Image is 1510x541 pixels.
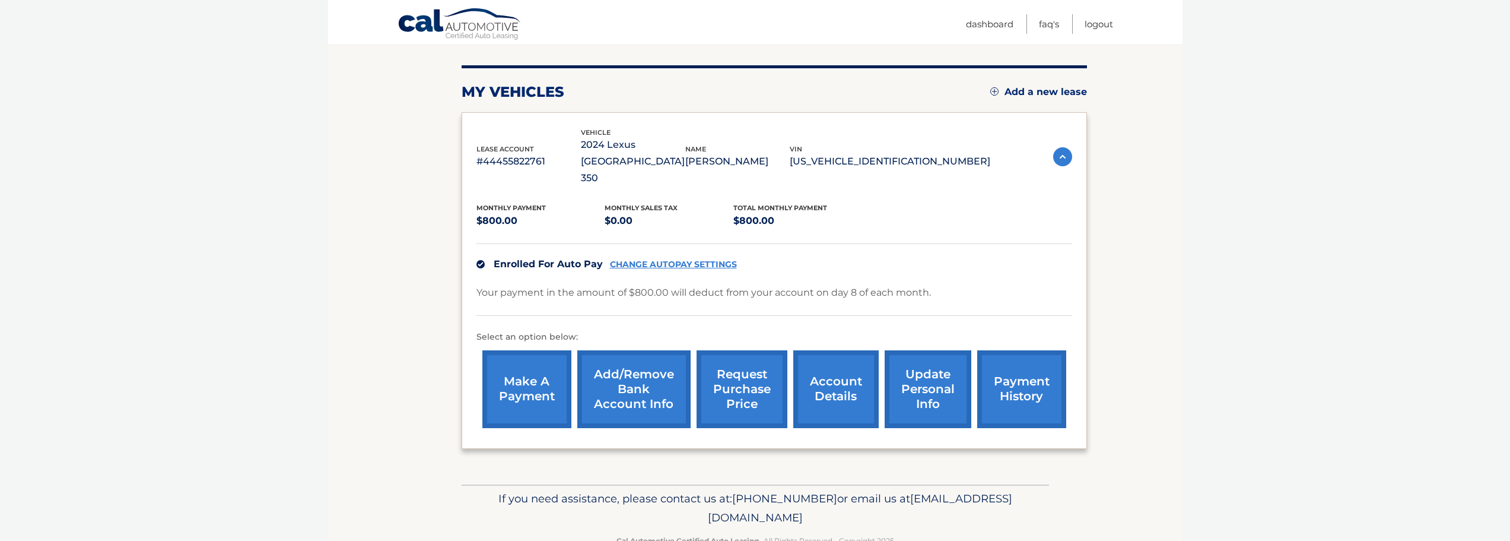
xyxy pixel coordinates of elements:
h2: my vehicles [462,83,564,101]
span: vin [790,145,802,153]
a: request purchase price [697,350,787,428]
p: $800.00 [733,213,862,229]
span: name [685,145,706,153]
a: make a payment [482,350,571,428]
span: Monthly sales Tax [605,204,678,212]
p: [PERSON_NAME] [685,153,790,170]
img: accordion-active.svg [1053,147,1072,166]
span: [PHONE_NUMBER] [732,492,837,505]
a: FAQ's [1039,14,1059,34]
p: [US_VEHICLE_IDENTIFICATION_NUMBER] [790,153,990,170]
img: add.svg [990,87,999,96]
p: #44455822761 [476,153,581,170]
p: Select an option below: [476,330,1072,344]
span: Monthly Payment [476,204,546,212]
p: 2024 Lexus [GEOGRAPHIC_DATA] 350 [581,137,685,186]
p: $0.00 [605,213,733,229]
span: vehicle [581,128,611,137]
span: lease account [476,145,534,153]
span: Total Monthly Payment [733,204,827,212]
a: account details [793,350,879,428]
img: check.svg [476,260,485,268]
p: Your payment in the amount of $800.00 will deduct from your account on day 8 of each month. [476,284,931,301]
a: Cal Automotive [398,8,522,42]
a: payment history [977,350,1066,428]
a: CHANGE AUTOPAY SETTINGS [610,260,737,270]
p: If you need assistance, please contact us at: or email us at [469,489,1041,527]
a: update personal info [885,350,971,428]
a: Add a new lease [990,86,1087,98]
a: Add/Remove bank account info [577,350,691,428]
span: Enrolled For Auto Pay [494,258,603,270]
a: Logout [1085,14,1113,34]
a: Dashboard [966,14,1013,34]
p: $800.00 [476,213,605,229]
